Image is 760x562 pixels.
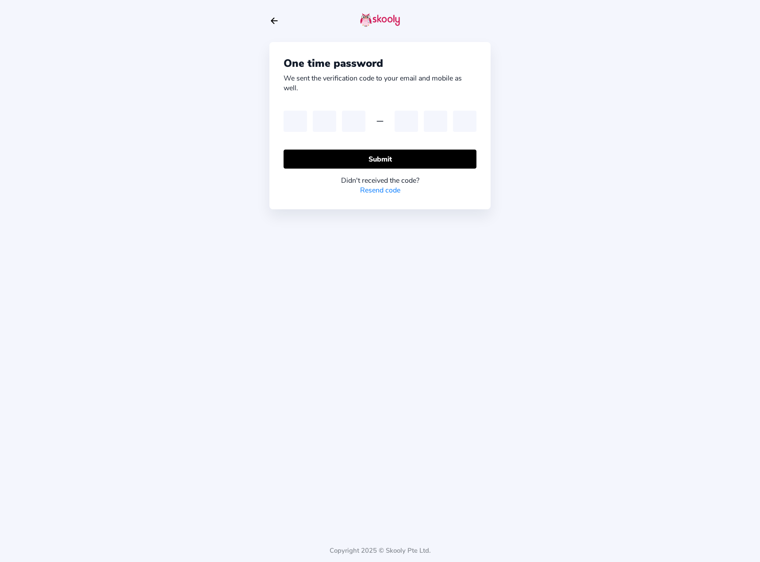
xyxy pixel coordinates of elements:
div: We sent the verification code to your email and mobile as well. [284,73,476,93]
div: One time password [284,56,476,70]
div: Didn't received the code? [284,176,476,185]
button: arrow back outline [269,16,279,26]
button: Submit [284,150,476,169]
ion-icon: remove outline [375,116,385,127]
img: skooly-logo.png [360,13,400,27]
a: Resend code [360,185,400,195]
